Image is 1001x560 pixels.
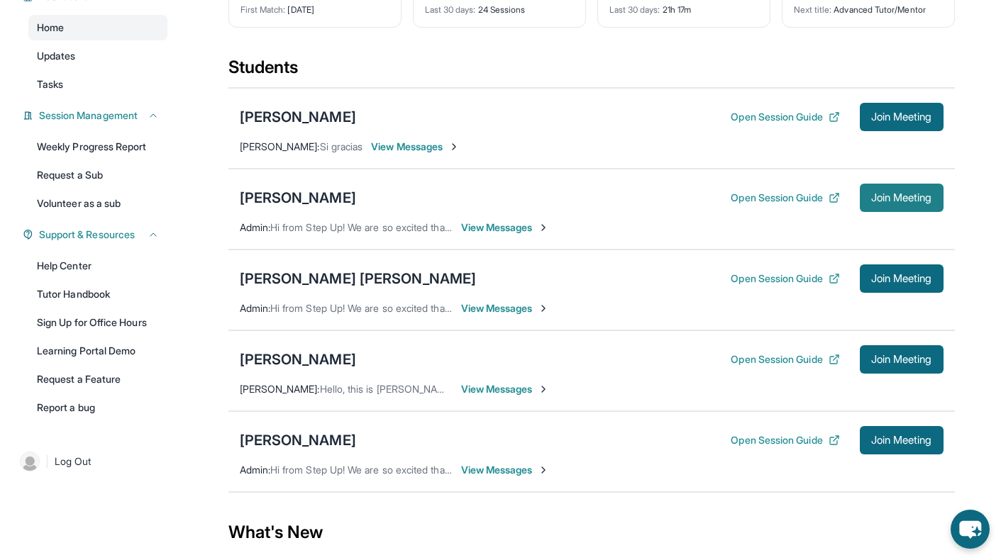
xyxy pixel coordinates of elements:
div: [PERSON_NAME] [240,349,356,369]
a: Report a bug [28,395,167,420]
span: Next title : [794,4,832,15]
img: Chevron-Right [538,464,549,476]
button: Open Session Guide [731,271,839,286]
span: Join Meeting [871,436,932,444]
button: Session Management [33,108,159,123]
a: Volunteer as a sub [28,191,167,216]
a: Sign Up for Office Hours [28,310,167,335]
span: Join Meeting [871,355,932,364]
a: Home [28,15,167,40]
button: Open Session Guide [731,433,839,447]
span: Support & Resources [39,228,135,242]
span: Join Meeting [871,194,932,202]
span: Join Meeting [871,274,932,283]
a: |Log Out [14,446,167,477]
button: Open Session Guide [731,352,839,366]
a: Request a Feature [28,366,167,392]
a: Help Center [28,253,167,279]
div: [PERSON_NAME] [PERSON_NAME] [240,269,477,289]
button: Join Meeting [860,103,944,131]
span: First Match : [240,4,286,15]
a: Request a Sub [28,162,167,188]
a: Weekly Progress Report [28,134,167,159]
span: Updates [37,49,76,63]
span: [PERSON_NAME] : [240,383,320,395]
button: chat-button [951,510,990,549]
div: [PERSON_NAME] [240,430,356,450]
a: Updates [28,43,167,69]
span: Last 30 days : [425,4,476,15]
img: Chevron-Right [448,141,460,152]
button: Support & Resources [33,228,159,242]
span: View Messages [461,220,550,235]
div: Students [228,56,955,87]
span: Last 30 days : [609,4,660,15]
button: Join Meeting [860,184,944,212]
a: Tasks [28,72,167,97]
span: View Messages [461,301,550,315]
img: Chevron-Right [538,303,549,314]
button: Join Meeting [860,264,944,293]
div: [PERSON_NAME] [240,107,356,127]
a: Tutor Handbook [28,281,167,307]
button: Open Session Guide [731,110,839,124]
span: Join Meeting [871,113,932,121]
button: Open Session Guide [731,191,839,205]
span: Log Out [55,454,92,469]
span: Admin : [240,302,270,314]
button: Join Meeting [860,345,944,374]
button: Join Meeting [860,426,944,454]
span: Si gracias [320,140,363,152]
span: View Messages [461,463,550,477]
span: Admin : [240,221,270,233]
img: user-img [20,452,40,471]
span: View Messages [371,140,460,154]
img: Chevron-Right [538,222,549,233]
span: Tasks [37,77,63,91]
span: | [45,453,49,470]
div: [PERSON_NAME] [240,188,356,208]
img: Chevron-Right [538,383,549,395]
span: Session Management [39,108,138,123]
a: Learning Portal Demo [28,338,167,364]
span: Home [37,21,64,35]
span: Admin : [240,464,270,476]
span: View Messages [461,382,550,396]
span: [PERSON_NAME] : [240,140,320,152]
